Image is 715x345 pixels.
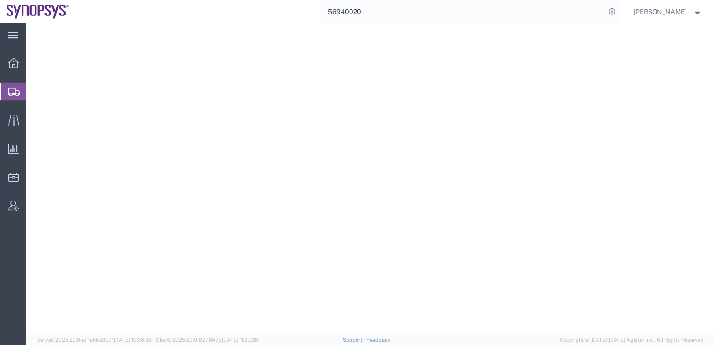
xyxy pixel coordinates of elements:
[321,0,606,23] input: Search for shipment number, reference number
[26,23,715,335] iframe: FS Legacy Container
[156,337,258,343] span: Client: 2025.20.0-827847b
[634,7,687,17] span: Demi Zhang
[7,5,69,19] img: logo
[222,337,258,343] span: [DATE] 11:20:38
[366,337,390,343] a: Feedback
[37,337,152,343] span: Server: 2025.20.0-af7a6be3001
[343,337,366,343] a: Support
[114,337,152,343] span: [DATE] 10:36:36
[560,336,704,344] span: Copyright © [DATE]-[DATE] Agistix Inc., All Rights Reserved
[633,6,702,17] button: [PERSON_NAME]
